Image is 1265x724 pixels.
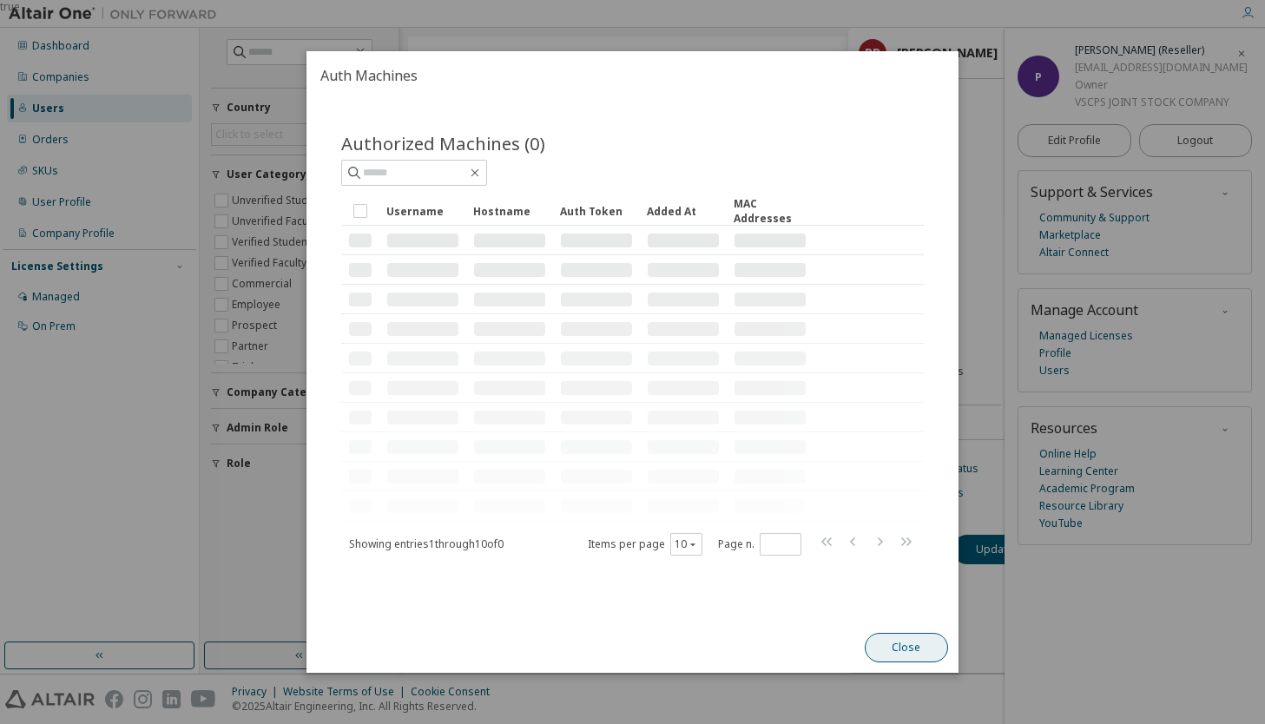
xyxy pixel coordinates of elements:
[306,51,959,100] h2: Auth Machines
[865,633,948,662] button: Close
[349,536,504,551] span: Showing entries 1 through 10 of 0
[386,197,459,225] div: Username
[341,131,545,155] span: Authorized Machines (0)
[734,196,807,226] div: MAC Addresses
[560,197,633,225] div: Auth Token
[473,197,546,225] div: Hostname
[675,537,698,551] button: 10
[647,197,720,225] div: Added At
[588,533,702,556] span: Items per page
[718,533,801,556] span: Page n.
